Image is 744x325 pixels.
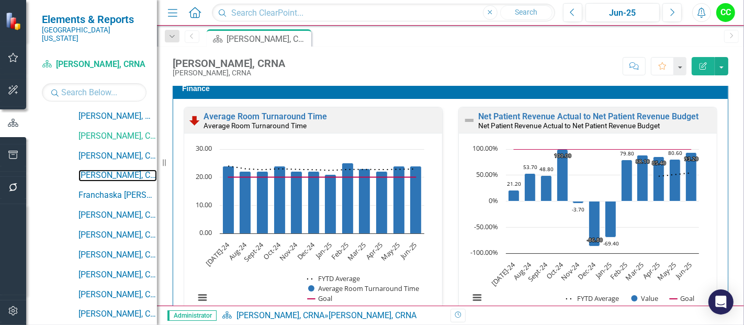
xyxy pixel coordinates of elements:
[641,294,659,303] text: Value
[474,222,498,231] text: -50.00%
[572,206,584,213] text: -3.70
[329,240,351,262] text: Feb-25
[204,240,232,268] text: [DATE]-24
[173,69,285,77] div: [PERSON_NAME], CRNA
[199,228,212,237] text: 0.00
[544,260,566,281] text: Oct-24
[78,189,157,201] a: Franchaska [PERSON_NAME], CRNA
[307,274,361,283] button: Show FYTD Average
[242,240,266,263] text: Sept-24
[204,121,307,130] small: Average Room Turnaround Time
[523,163,537,171] text: 53.70
[42,26,146,43] small: [GEOGRAPHIC_DATA][US_STATE]
[222,310,443,322] div: »
[716,3,735,22] button: CC
[223,163,422,233] g: Average Room Turnaround Time, series 2 of 3. Bar series with 12 bars.
[559,260,582,282] text: Nov-24
[585,3,660,22] button: Jun-25
[379,240,402,263] text: May-25
[42,83,146,102] input: Search Below...
[557,149,568,201] path: Oct-24, 100. Value.
[261,240,283,261] text: Oct-24
[668,149,682,156] text: 80.60
[686,152,697,201] path: Jun-25, 93.2. Value.
[525,173,536,201] path: Aug-24, 53.7. Value.
[78,209,157,221] a: [PERSON_NAME], CRNA
[515,8,537,16] span: Search
[308,284,420,293] button: Show Average Room Turnaround Time
[196,143,212,153] text: 30.00
[526,260,549,283] text: Sept-24
[603,240,619,247] text: -69.40
[410,166,422,233] path: Jun-25, 24. Average Room Turnaround Time.
[325,174,336,233] path: Jan-25, 21. Average Room Turnaround Time.
[78,110,157,122] a: [PERSON_NAME], MD
[512,147,693,151] g: Goal, series 3 of 3. Line with 12 data points.
[227,32,309,46] div: [PERSON_NAME], CRNA
[236,310,324,320] a: [PERSON_NAME], CRNA
[295,240,317,262] text: Dec-24
[589,201,600,246] path: Dec-24, -86.8. Value.
[78,130,157,142] a: [PERSON_NAME], CRNA
[587,236,603,243] text: -86.80
[398,240,419,261] text: Jun-25
[308,294,332,303] button: Show Goal
[509,149,697,246] g: Value, series 2 of 3. Bar series with 12 bars.
[184,107,443,317] div: Double-Click to Edit
[364,240,385,261] text: Apr-25
[507,180,521,187] text: 21.20
[653,156,664,201] path: Apr-25, 85.4. Value.
[509,190,520,201] path: Jul-24, 21.2. Value.
[212,4,555,22] input: Search ClearPoint...
[173,58,285,69] div: [PERSON_NAME], CRNA
[464,144,712,314] div: Chart. Highcharts interactive chart.
[189,144,430,314] svg: Interactive chart
[670,294,694,303] button: Show Goal
[78,308,157,320] a: [PERSON_NAME], CRNA
[78,289,157,301] a: [PERSON_NAME], CRNA
[204,111,327,121] a: Average Room Turnaround Time
[624,260,646,282] text: Mar-25
[470,248,498,257] text: -100.00%
[78,249,157,261] a: [PERSON_NAME], CRNA
[78,170,157,182] a: [PERSON_NAME], CRNA
[539,165,554,173] text: 48.80
[566,294,620,303] button: Show FYTD Average
[573,201,584,203] path: Nov-24, -3.7. Value.
[478,111,698,121] a: Net Patient Revenue Actual to Net Patient Revenue Budget
[593,260,614,281] text: Jan-25
[476,170,498,179] text: 50.00%
[291,171,302,233] path: Nov-24, 22. Average Room Turnaround Time.
[342,163,354,233] path: Feb-25, 25. Average Room Turnaround Time.
[42,59,146,71] a: [PERSON_NAME], CRNA
[196,200,212,209] text: 10.00
[500,5,553,20] button: Search
[78,150,157,162] a: [PERSON_NAME], CRNA
[274,166,286,233] path: Oct-24, 24. Average Room Turnaround Time.
[227,240,249,262] text: Aug-24
[470,290,484,305] button: View chart menu, Chart
[511,260,533,282] text: Aug-24
[318,274,360,283] text: FYTD Average
[632,294,659,303] button: Show Value
[489,260,517,288] text: [DATE]-24
[684,155,698,162] text: 93.20
[189,144,437,314] div: Chart. Highcharts interactive chart.
[313,240,334,261] text: Jan-25
[240,171,251,233] path: Aug-24, 22. Average Room Turnaround Time.
[608,260,629,282] text: Feb-25
[589,7,656,19] div: Jun-25
[478,121,660,130] small: Net Patient Revenue Actual to Net Patient Revenue Budget
[673,260,694,281] text: Jun-25
[655,260,678,283] text: May-25
[329,310,416,320] div: [PERSON_NAME], CRNA
[345,240,367,262] text: Mar-25
[620,150,634,157] text: 79.80
[636,158,650,165] text: 88.10
[463,114,476,127] img: Not Defined
[458,107,717,317] div: Double-Click to Edit
[708,289,734,315] div: Open Intercom Messenger
[541,175,552,201] path: Sept-24, 48.8. Value.
[637,155,648,201] path: Mar-25, 88.1. Value.
[318,294,332,303] text: Goal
